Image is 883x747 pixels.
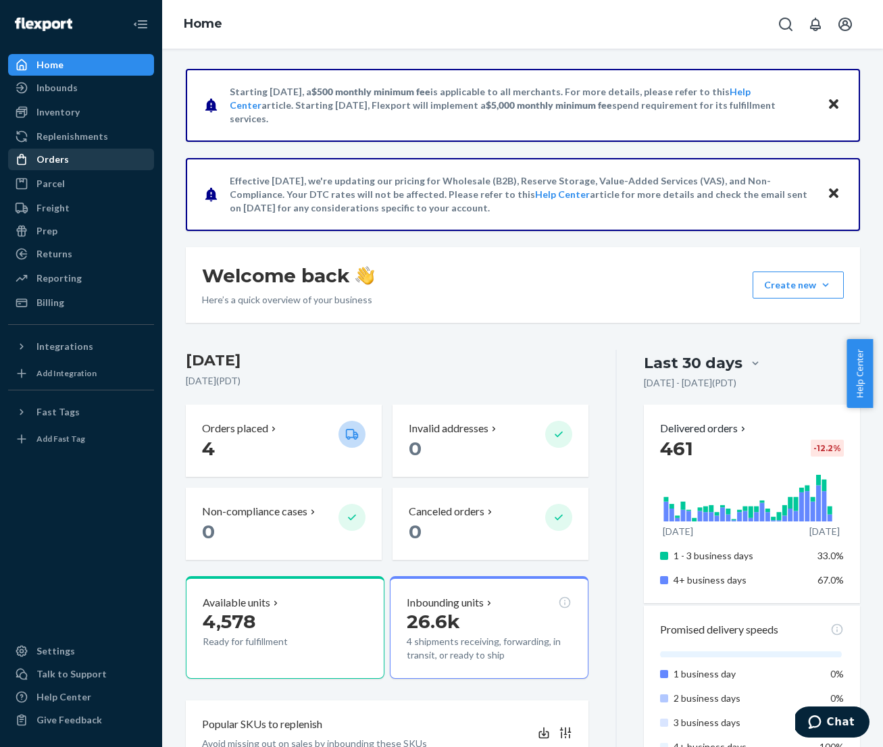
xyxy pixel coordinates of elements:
[186,405,382,477] button: Orders placed 4
[202,520,215,543] span: 0
[36,177,65,190] div: Parcel
[795,706,869,740] iframe: Opens a widget where you can chat to one of our agents
[36,58,64,72] div: Home
[674,549,807,563] p: 1 - 3 business days
[409,421,488,436] p: Invalid addresses
[407,610,460,633] span: 26.6k
[8,243,154,265] a: Returns
[311,86,430,97] span: $500 monthly minimum fee
[393,405,588,477] button: Invalid addresses 0
[409,520,422,543] span: 0
[8,149,154,170] a: Orders
[202,421,268,436] p: Orders placed
[36,201,70,215] div: Freight
[660,437,693,460] span: 461
[407,595,484,611] p: Inbounding units
[753,272,844,299] button: Create new
[8,640,154,662] a: Settings
[674,692,807,705] p: 2 business days
[36,81,78,95] div: Inbounds
[847,339,873,408] button: Help Center
[8,686,154,708] a: Help Center
[8,663,154,685] button: Talk to Support
[772,11,799,38] button: Open Search Box
[409,437,422,460] span: 0
[202,504,307,519] p: Non-compliance cases
[660,421,749,436] button: Delivered orders
[8,197,154,219] a: Freight
[36,153,69,166] div: Orders
[8,363,154,384] a: Add Integration
[817,574,844,586] span: 67.0%
[8,101,154,123] a: Inventory
[8,336,154,357] button: Integrations
[8,267,154,289] a: Reporting
[186,488,382,560] button: Non-compliance cases 0
[809,525,840,538] p: [DATE]
[36,247,72,261] div: Returns
[36,272,82,285] div: Reporting
[230,174,814,215] p: Effective [DATE], we're updating our pricing for Wholesale (B2B), Reserve Storage, Value-Added Se...
[811,440,844,457] div: -12.2 %
[8,77,154,99] a: Inbounds
[36,644,75,658] div: Settings
[830,668,844,679] span: 0%
[817,550,844,561] span: 33.0%
[36,713,102,727] div: Give Feedback
[184,16,222,31] a: Home
[36,690,91,704] div: Help Center
[486,99,612,111] span: $5,000 monthly minimum fee
[127,11,154,38] button: Close Navigation
[825,95,842,115] button: Close
[186,350,589,371] h3: [DATE]
[644,353,742,373] div: Last 30 days
[830,692,844,704] span: 0%
[8,173,154,195] a: Parcel
[409,504,484,519] p: Canceled orders
[203,595,270,611] p: Available units
[674,716,807,729] p: 3 business days
[36,433,85,444] div: Add Fast Tag
[8,220,154,242] a: Prep
[230,85,814,126] p: Starting [DATE], a is applicable to all merchants. For more details, please refer to this article...
[8,292,154,313] a: Billing
[802,11,829,38] button: Open notifications
[202,437,215,460] span: 4
[173,5,233,44] ol: breadcrumbs
[663,525,693,538] p: [DATE]
[407,635,572,662] p: 4 shipments receiving, forwarding, in transit, or ready to ship
[8,126,154,147] a: Replenishments
[202,293,374,307] p: Here’s a quick overview of your business
[644,376,736,390] p: [DATE] - [DATE] ( PDT )
[660,622,778,638] p: Promised delivery speeds
[186,576,384,679] button: Available units4,578Ready for fulfillment
[36,296,64,309] div: Billing
[202,717,322,732] p: Popular SKUs to replenish
[203,610,255,633] span: 4,578
[15,18,72,31] img: Flexport logo
[390,576,588,679] button: Inbounding units26.6k4 shipments receiving, forwarding, in transit, or ready to ship
[535,188,590,200] a: Help Center
[393,488,588,560] button: Canceled orders 0
[825,184,842,204] button: Close
[8,54,154,76] a: Home
[36,105,80,119] div: Inventory
[36,367,97,379] div: Add Integration
[203,635,328,648] p: Ready for fulfillment
[355,266,374,285] img: hand-wave emoji
[186,374,589,388] p: [DATE] ( PDT )
[8,709,154,731] button: Give Feedback
[674,667,807,681] p: 1 business day
[36,405,80,419] div: Fast Tags
[8,401,154,423] button: Fast Tags
[832,11,859,38] button: Open account menu
[36,667,107,681] div: Talk to Support
[674,573,807,587] p: 4+ business days
[36,340,93,353] div: Integrations
[36,224,57,238] div: Prep
[202,263,374,288] h1: Welcome back
[36,130,108,143] div: Replenishments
